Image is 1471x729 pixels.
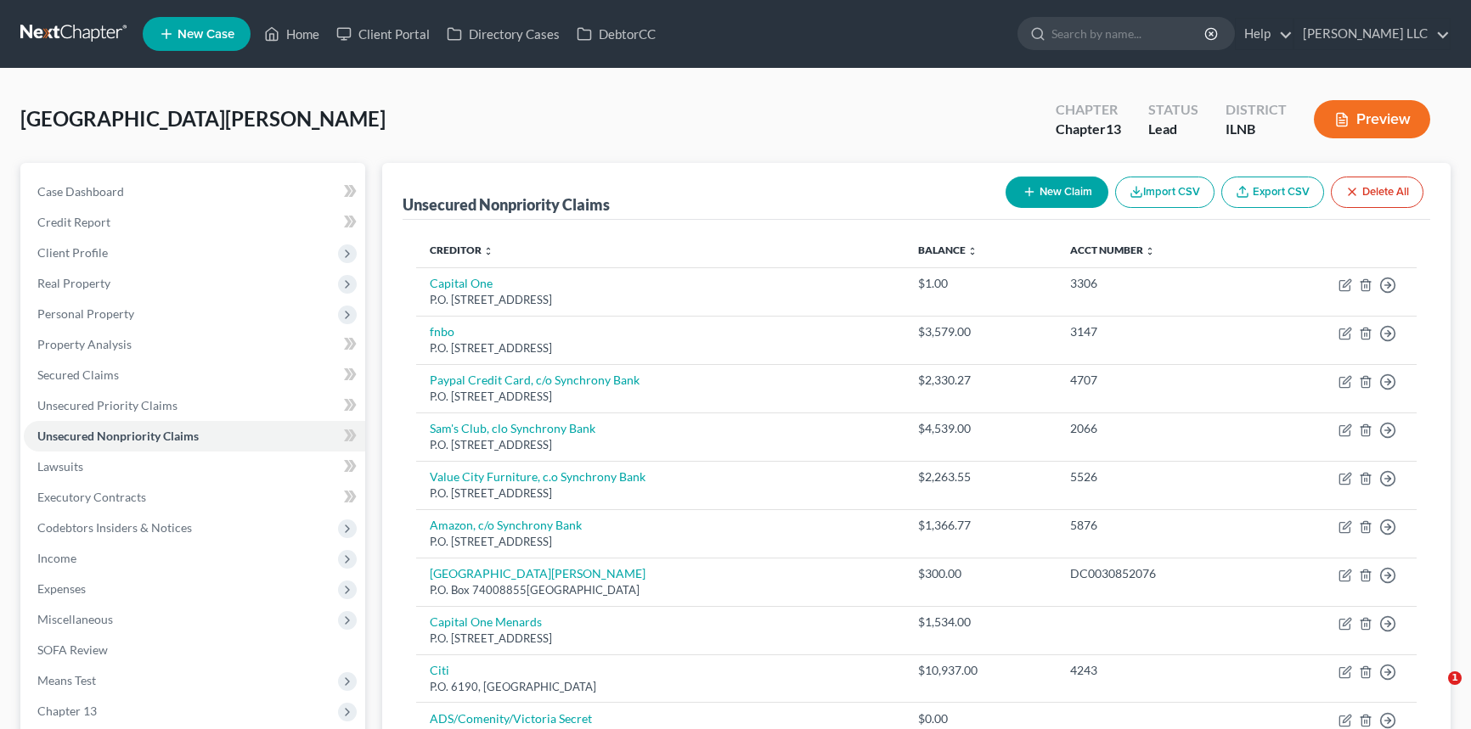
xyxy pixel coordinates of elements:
[430,469,645,484] a: Value City Furniture, c.o Synchrony Bank
[430,631,891,647] div: P.O. [STREET_ADDRESS]
[430,437,891,453] div: P.O. [STREET_ADDRESS]
[918,275,1043,292] div: $1.00
[430,711,592,726] a: ADS/Comenity/Victoria Secret
[430,582,891,598] div: P.O. Box 74008855[GEOGRAPHIC_DATA]
[1106,121,1121,137] span: 13
[918,614,1043,631] div: $1,534.00
[37,245,108,260] span: Client Profile
[430,373,640,387] a: Paypal Credit Card, c/o Synchrony Bank
[24,482,365,513] a: Executory Contracts
[1221,177,1324,208] a: Export CSV
[178,28,234,41] span: New Case
[37,459,83,474] span: Lawsuits
[1070,275,1242,292] div: 3306
[37,581,86,596] span: Expenses
[37,184,124,199] span: Case Dashboard
[1115,177,1215,208] button: Import CSV
[1145,246,1155,256] i: unfold_more
[37,276,110,290] span: Real Property
[24,207,365,238] a: Credit Report
[1051,18,1207,49] input: Search by name...
[37,673,96,687] span: Means Test
[1070,323,1242,340] div: 3147
[24,421,365,451] a: Unsecured Nonpriority Claims
[1070,565,1242,582] div: DC0030852076
[24,360,365,390] a: Secured Claims
[37,612,113,626] span: Miscellaneous
[37,551,76,565] span: Income
[438,19,568,49] a: Directory Cases
[37,306,134,321] span: Personal Property
[430,324,454,339] a: fnbo
[430,292,891,308] div: P.O. [STREET_ADDRESS]
[430,485,891,502] div: P.O. [STREET_ADDRESS]
[1070,517,1242,534] div: 5876
[328,19,438,49] a: Client Portal
[918,565,1043,582] div: $300.00
[430,276,493,290] a: Capital One
[918,244,978,256] a: Balance unfold_more
[37,215,110,229] span: Credit Report
[1236,19,1293,49] a: Help
[918,662,1043,679] div: $10,937.00
[430,534,891,550] div: P.O. [STREET_ADDRESS]
[1413,671,1454,712] iframe: Intercom live chat
[403,194,610,215] div: Unsecured Nonpriority Claims
[568,19,664,49] a: DebtorCC
[1148,120,1198,139] div: Lead
[430,679,891,695] div: P.O. 6190, [GEOGRAPHIC_DATA]
[37,367,119,382] span: Secured Claims
[1226,100,1287,120] div: District
[1070,420,1242,437] div: 2066
[24,177,365,207] a: Case Dashboard
[1070,244,1155,256] a: Acct Number unfold_more
[37,337,132,351] span: Property Analysis
[483,246,493,256] i: unfold_more
[918,372,1043,389] div: $2,330.27
[1331,177,1423,208] button: Delete All
[430,244,493,256] a: Creditor unfold_more
[430,566,645,580] a: [GEOGRAPHIC_DATA][PERSON_NAME]
[24,390,365,421] a: Unsecured Priority Claims
[430,518,582,532] a: Amazon, c/o Synchrony Bank
[24,451,365,482] a: Lawsuits
[967,246,978,256] i: unfold_more
[918,468,1043,485] div: $2,263.55
[430,614,542,629] a: Capital One Menards
[37,490,146,504] span: Executory Contracts
[918,323,1043,340] div: $3,579.00
[37,429,199,443] span: Unsecured Nonpriority Claims
[1314,100,1430,138] button: Preview
[1226,120,1287,139] div: ILNB
[20,106,386,131] span: [GEOGRAPHIC_DATA][PERSON_NAME]
[430,340,891,356] div: P.O. [STREET_ADDRESS]
[1056,120,1121,139] div: Chapter
[1070,662,1242,679] div: 4243
[24,329,365,360] a: Property Analysis
[430,421,595,435] a: Sam's Club, clo Synchrony Bank
[430,663,449,677] a: Citi
[1006,177,1108,208] button: New Claim
[918,517,1043,534] div: $1,366.77
[1294,19,1450,49] a: [PERSON_NAME] LLC
[37,642,108,657] span: SOFA Review
[1448,671,1462,685] span: 1
[24,635,365,665] a: SOFA Review
[1148,100,1198,120] div: Status
[918,420,1043,437] div: $4,539.00
[37,520,192,535] span: Codebtors Insiders & Notices
[37,398,178,412] span: Unsecured Priority Claims
[1070,372,1242,389] div: 4707
[1070,468,1242,485] div: 5526
[37,704,97,718] span: Chapter 13
[430,389,891,405] div: P.O. [STREET_ADDRESS]
[256,19,328,49] a: Home
[1056,100,1121,120] div: Chapter
[918,710,1043,727] div: $0.00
